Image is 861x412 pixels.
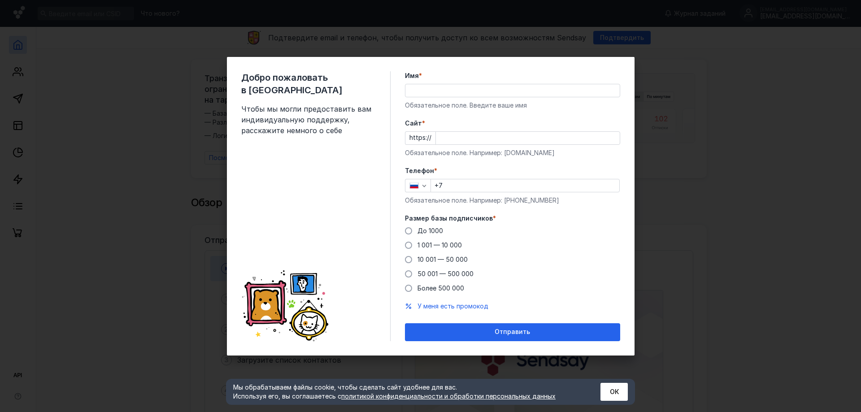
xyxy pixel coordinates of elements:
span: Телефон [405,166,434,175]
span: У меня есть промокод [417,302,488,310]
button: Отправить [405,323,620,341]
span: Cайт [405,119,422,128]
span: Размер базы подписчиков [405,214,493,223]
span: 50 001 — 500 000 [417,270,474,278]
span: 10 001 — 50 000 [417,256,468,263]
span: До 1000 [417,227,443,234]
div: Обязательное поле. Например: [PHONE_NUMBER] [405,196,620,205]
span: Чтобы мы могли предоставить вам индивидуальную поддержку, расскажите немного о себе [241,104,376,136]
button: ОК [600,383,628,401]
span: Добро пожаловать в [GEOGRAPHIC_DATA] [241,71,376,96]
span: Более 500 000 [417,284,464,292]
div: Обязательное поле. Например: [DOMAIN_NAME] [405,148,620,157]
button: У меня есть промокод [417,302,488,311]
div: Мы обрабатываем файлы cookie, чтобы сделать сайт удобнее для вас. Используя его, вы соглашаетесь c [233,383,578,401]
div: Обязательное поле. Введите ваше имя [405,101,620,110]
a: политикой конфиденциальности и обработки персональных данных [341,392,556,400]
span: Имя [405,71,419,80]
span: 1 001 — 10 000 [417,241,462,249]
span: Отправить [495,328,530,336]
